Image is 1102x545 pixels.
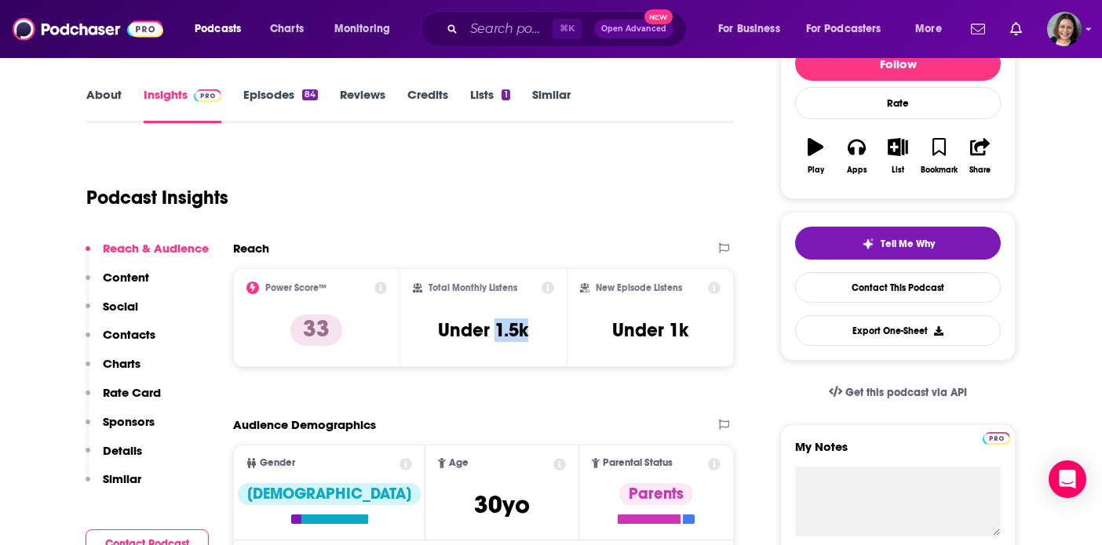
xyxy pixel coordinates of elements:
[795,128,836,184] button: Play
[323,16,411,42] button: open menu
[103,299,138,314] p: Social
[340,87,385,123] a: Reviews
[878,128,918,184] button: List
[601,25,666,33] span: Open Advanced
[1047,12,1082,46] span: Logged in as micglogovac
[644,9,673,24] span: New
[260,458,295,468] span: Gender
[983,432,1010,445] img: Podchaser Pro
[845,386,967,399] span: Get this podcast via API
[532,87,571,123] a: Similar
[969,165,991,175] div: Share
[103,443,142,458] p: Details
[86,327,155,356] button: Contacts
[86,356,140,385] button: Charts
[619,483,693,505] div: Parents
[847,165,867,175] div: Apps
[86,299,138,328] button: Social
[960,128,1001,184] button: Share
[194,89,221,102] img: Podchaser Pro
[596,282,682,293] h2: New Episode Listens
[862,238,874,250] img: tell me why sparkle
[474,489,530,520] span: 30 yo
[429,282,517,293] h2: Total Monthly Listens
[612,318,688,342] h3: Under 1k
[407,87,448,123] a: Credits
[795,46,1001,81] button: Follow
[86,414,155,443] button: Sponsors
[184,16,261,42] button: open menu
[13,14,163,44] img: Podchaser - Follow, Share and Rate Podcasts
[86,87,122,123] a: About
[86,270,149,299] button: Content
[502,89,509,100] div: 1
[796,16,904,42] button: open menu
[233,417,376,432] h2: Audience Demographics
[103,327,155,342] p: Contacts
[243,87,318,123] a: Episodes84
[86,471,141,500] button: Similar
[795,439,1001,467] label: My Notes
[553,19,582,39] span: ⌘ K
[103,270,149,285] p: Content
[86,241,209,270] button: Reach & Audience
[808,165,824,175] div: Play
[904,16,962,42] button: open menu
[265,282,327,293] h2: Power Score™
[594,20,673,38] button: Open AdvancedNew
[795,87,1001,119] div: Rate
[238,483,421,505] div: [DEMOGRAPHIC_DATA]
[795,272,1001,303] a: Contact This Podcast
[718,18,780,40] span: For Business
[707,16,800,42] button: open menu
[86,443,142,472] button: Details
[881,238,935,250] span: Tell Me Why
[1004,16,1028,42] a: Show notifications dropdown
[103,414,155,429] p: Sponsors
[921,165,958,175] div: Bookmark
[103,471,141,486] p: Similar
[795,227,1001,260] button: tell me why sparkleTell Me Why
[816,373,980,412] a: Get this podcast via API
[103,356,140,371] p: Charts
[892,165,904,175] div: List
[1047,12,1082,46] button: Show profile menu
[965,16,991,42] a: Show notifications dropdown
[86,186,228,209] h1: Podcast Insights
[806,18,881,40] span: For Podcasters
[233,241,269,256] h2: Reach
[915,18,942,40] span: More
[302,89,318,100] div: 84
[795,315,1001,346] button: Export One-Sheet
[918,128,959,184] button: Bookmark
[195,18,241,40] span: Podcasts
[1049,460,1086,498] div: Open Intercom Messenger
[290,314,342,346] p: 33
[464,16,553,42] input: Search podcasts, credits, & more...
[270,18,304,40] span: Charts
[836,128,877,184] button: Apps
[603,458,673,468] span: Parental Status
[470,87,509,123] a: Lists1
[436,11,702,47] div: Search podcasts, credits, & more...
[103,385,161,400] p: Rate Card
[1047,12,1082,46] img: User Profile
[260,16,313,42] a: Charts
[103,241,209,256] p: Reach & Audience
[438,318,528,342] h3: Under 1.5k
[86,385,161,414] button: Rate Card
[983,430,1010,445] a: Pro website
[144,87,221,123] a: InsightsPodchaser Pro
[334,18,390,40] span: Monitoring
[449,458,469,468] span: Age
